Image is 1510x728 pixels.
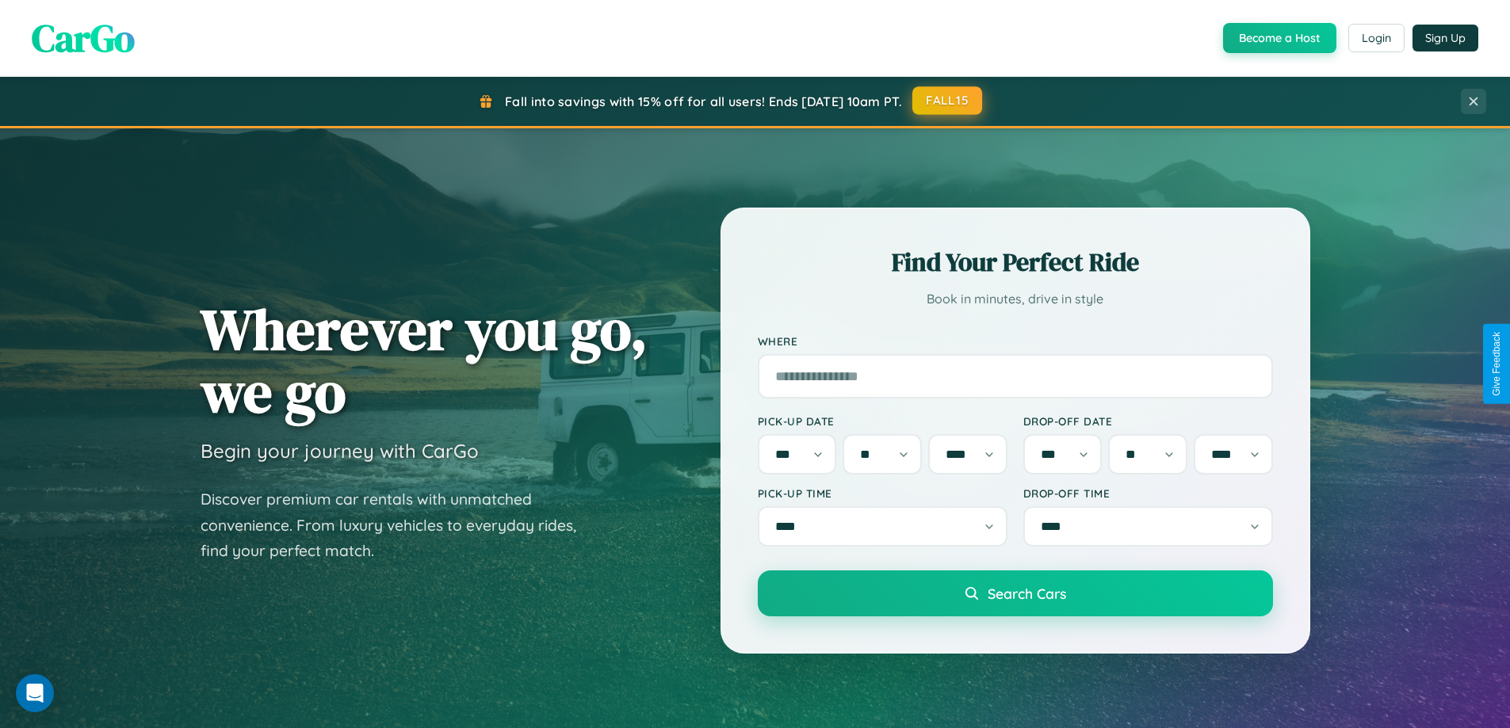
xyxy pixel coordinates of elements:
button: Sign Up [1413,25,1478,51]
h2: Find Your Perfect Ride [758,245,1273,280]
div: Open Intercom Messenger [16,674,54,712]
label: Pick-up Date [758,414,1007,428]
label: Drop-off Date [1023,414,1273,428]
span: Fall into savings with 15% off for all users! Ends [DATE] 10am PT. [505,93,902,109]
h3: Begin your journey with CarGo [201,439,479,463]
button: FALL15 [912,86,982,115]
label: Pick-up Time [758,486,1007,500]
button: Login [1348,24,1405,52]
button: Search Cars [758,570,1273,616]
div: Give Feedback [1491,332,1502,396]
h1: Wherever you go, we go [201,298,648,423]
button: Become a Host [1223,23,1336,53]
span: Search Cars [988,585,1066,602]
span: CarGo [32,12,135,64]
p: Book in minutes, drive in style [758,288,1273,311]
p: Discover premium car rentals with unmatched convenience. From luxury vehicles to everyday rides, ... [201,486,597,564]
label: Drop-off Time [1023,486,1273,500]
label: Where [758,334,1273,348]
